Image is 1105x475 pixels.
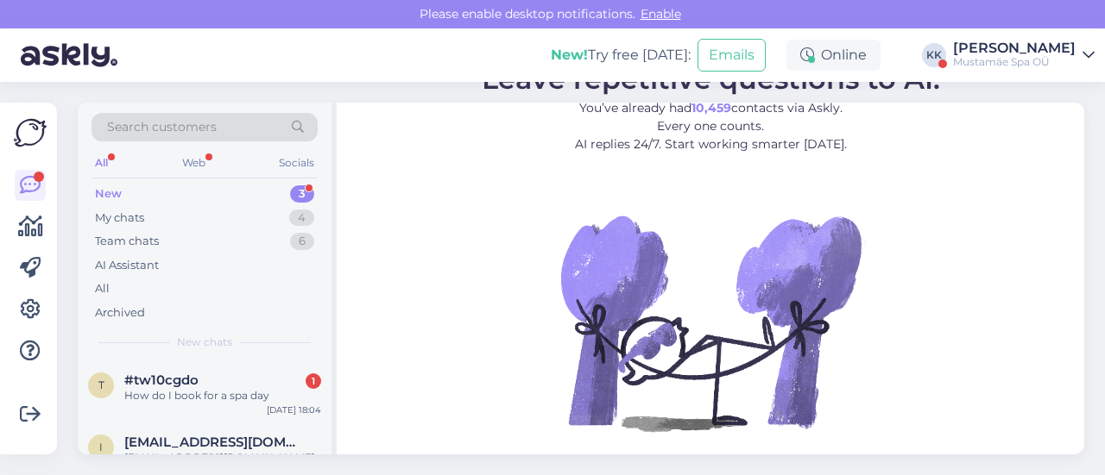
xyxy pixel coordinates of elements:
span: New chats [177,334,232,350]
div: My chats [95,209,144,227]
div: AI Assistant [95,257,159,274]
b: 10,459 [691,100,731,116]
div: 1 [306,373,321,389]
div: [EMAIL_ADDRESS][DOMAIN_NAME] [124,450,321,466]
span: #tw10cgdo [124,372,199,388]
a: [PERSON_NAME]Mustamäe Spa OÜ [953,41,1095,69]
div: Socials [275,152,318,174]
span: t [98,378,104,391]
div: Web [179,152,209,174]
span: i [99,441,103,453]
span: ivo.sempelson.001@mail.ee [124,434,304,450]
span: Search customers [107,118,217,136]
div: Try free [DATE]: [551,45,691,66]
div: Team chats [95,233,159,250]
div: How do I book for a spa day [124,388,321,403]
div: [DATE] 18:04 [267,403,321,416]
div: 3 [290,185,314,203]
div: 4 [289,209,314,227]
p: You’ve already had contacts via Askly. Every one counts. AI replies 24/7. Start working smarter [... [482,99,940,153]
img: Askly Logo [14,116,47,149]
div: Online [786,40,881,71]
div: KK [922,43,946,67]
span: Enable [635,6,686,22]
div: All [95,280,110,297]
div: All [92,152,111,174]
button: Emails [698,39,766,72]
div: New [95,185,122,203]
div: [PERSON_NAME] [953,41,1076,55]
div: Archived [95,304,145,322]
b: New! [551,47,588,63]
div: Mustamäe Spa OÜ [953,55,1076,69]
div: 6 [290,233,314,250]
